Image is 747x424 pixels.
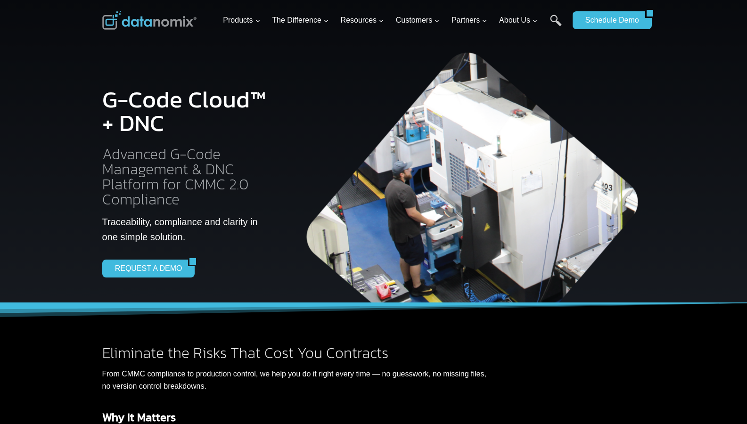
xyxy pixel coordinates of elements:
a: Search [550,15,562,36]
h1: G-Code Cloud™ + DNC [102,88,271,135]
h2: Advanced G-Code Management & DNC Platform for CMMC 2.0 Compliance [102,147,271,207]
a: Schedule Demo [573,11,645,29]
nav: Primary Navigation [219,5,568,36]
span: The Difference [272,14,329,26]
p: From CMMC compliance to production control, we help you do it right every time — no guesswork, no... [102,368,487,392]
span: Resources [341,14,384,26]
span: Customers [396,14,440,26]
img: Datanomix [102,11,197,30]
a: REQUEST A DEMO [102,260,189,277]
p: Traceability, compliance and clarity in one simple solution. [102,214,271,245]
h2: Eliminate the Risks That Cost You Contracts [102,345,487,360]
span: About Us [499,14,538,26]
span: Products [223,14,260,26]
span: Partners [451,14,487,26]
